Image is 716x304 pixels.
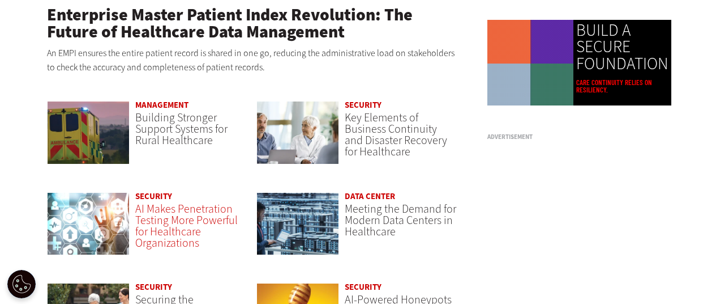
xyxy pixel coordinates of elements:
[256,192,340,267] a: engineer with laptop overlooking data center
[47,46,458,75] p: An EMPI ensures the entire patient record is shared in one go, reducing the administrative load o...
[47,101,130,175] a: ambulance driving down country road at sunset
[7,270,36,298] button: Open Preferences
[47,192,130,267] a: Healthcare and hacking concept
[345,281,381,293] a: Security
[576,22,668,72] a: BUILD A SECURE FOUNDATION
[135,281,172,293] a: Security
[47,192,130,256] img: Healthcare and hacking concept
[256,101,340,175] a: incident response team discusses around a table
[135,110,228,148] a: Building Stronger Support Systems for Rural Healthcare
[256,192,340,256] img: engineer with laptop overlooking data center
[345,110,447,159] a: Key Elements of Business Continuity and Disaster Recovery for Healthcare
[345,99,381,111] a: Security
[576,79,668,94] a: Care continuity relies on resiliency.
[47,101,130,164] img: ambulance driving down country road at sunset
[487,145,657,286] iframe: advertisement
[345,191,395,202] a: Data Center
[345,201,456,239] a: Meeting the Demand for Modern Data Centers in Healthcare
[487,134,657,140] h3: Advertisement
[7,270,36,298] div: Cookie Settings
[256,101,340,164] img: incident response team discusses around a table
[135,191,172,202] a: Security
[135,99,188,111] a: Management
[135,201,238,251] a: AI Makes Penetration Testing More Powerful for Healthcare Organizations
[487,20,573,106] img: Colorful animated shapes
[47,3,413,43] a: Enterprise Master Patient Index Revolution: The Future of Healthcare Data Management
